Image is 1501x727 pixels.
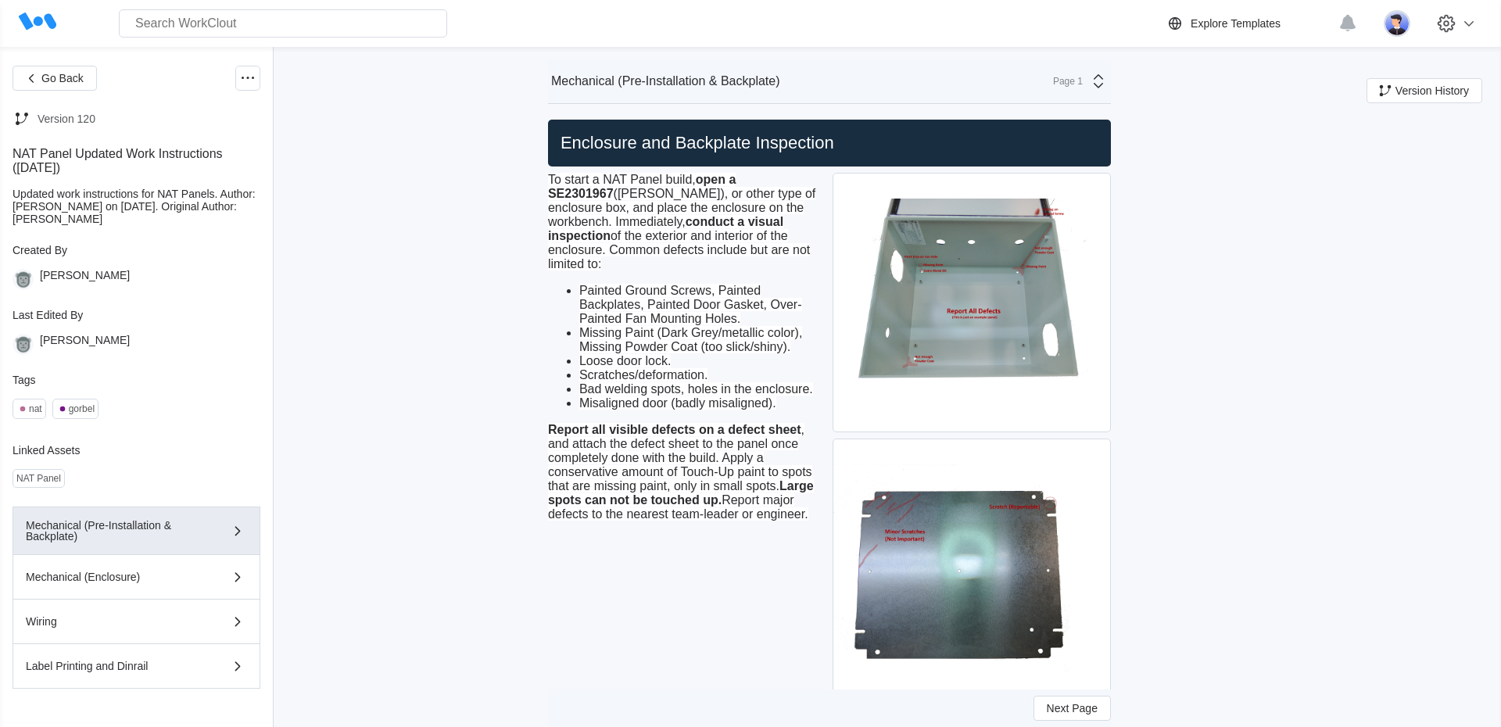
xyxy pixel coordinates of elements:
div: NAT Panel Updated Work Instructions ([DATE]) [13,147,260,175]
span: Missing Paint (Dark Grey/metallic color), Missing Powder Coat (too slick/shiny). [579,326,802,353]
div: [PERSON_NAME] [40,269,130,290]
div: nat [29,403,42,414]
span: Next Page [1047,703,1098,714]
button: Version History [1367,78,1482,103]
h2: Enclosure and Backplate Inspection [554,132,1105,154]
div: Explore Templates [1191,17,1281,30]
div: Mechanical (Enclosure) [26,571,202,582]
div: Linked Assets [13,444,260,457]
button: Go Back [13,66,97,91]
button: Next Page [1034,696,1111,721]
span: Misaligned door (badly misaligned). [579,396,776,410]
span: , and attach the defect sheet to the panel once completely done with the build. Apply a conservat... [548,423,814,521]
span: Go Back [41,73,84,84]
span: Bad welding spots, holes in the enclosure. [579,382,813,396]
span: Version History [1395,85,1469,96]
div: NAT Panel [16,473,61,484]
div: Page 1 [1044,76,1083,87]
input: Search WorkClout [119,9,447,38]
div: Mechanical (Pre-Installation & Backplate) [26,520,202,542]
a: Explore Templates [1166,14,1331,33]
div: Mechanical (Pre-Installation & Backplate) [551,74,780,88]
div: Version 120 [38,113,95,125]
span: To start a NAT Panel build, ([PERSON_NAME]), or other type of enclosure box, and place the enclos... [548,173,815,270]
img: gorilla.png [13,269,34,290]
div: Updated work instructions for NAT Panels. Author: [PERSON_NAME] on [DATE]. Original Author:[PERSO... [13,188,260,225]
div: [PERSON_NAME] [40,334,130,355]
span: Loose door lock. [579,354,671,367]
img: user-5.png [1384,10,1410,37]
img: NAT_PAINTDRIP.jpg [833,174,1110,432]
strong: Report all visible defects on a defect sheet [548,423,801,436]
img: NAT_BACKPLATE.jpg [833,439,1110,697]
span: Scratches/deformation. [579,368,708,381]
div: gorbel [69,403,95,414]
div: Created By [13,244,260,256]
button: Wiring [13,600,260,644]
button: Label Printing and Dinrail [13,644,260,689]
img: gorilla.png [13,334,34,355]
span: Painted Ground Screws, Painted Backplates, Painted Door Gasket, Over-Painted Fan Mounting Holes. [579,284,802,325]
div: Wiring [26,616,202,627]
strong: conduct a visual inspection [548,215,783,242]
button: Mechanical (Enclosure) [13,555,260,600]
strong: Large spots can not be touched up. [548,479,814,507]
strong: open a SE2301967 [548,173,736,200]
div: Label Printing and Dinrail [26,661,202,671]
button: Mechanical (Pre-Installation & Backplate) [13,507,260,555]
div: Last Edited By [13,309,260,321]
div: Tags [13,374,260,386]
